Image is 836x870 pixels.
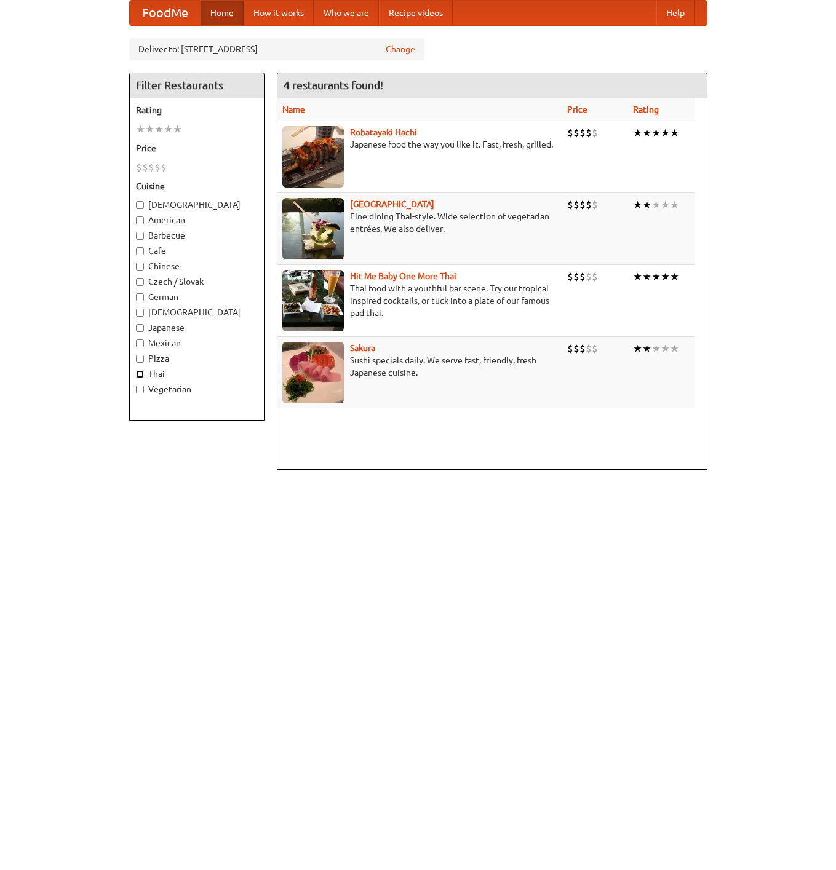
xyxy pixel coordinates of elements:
[579,126,586,140] li: $
[592,198,598,212] li: $
[592,342,598,355] li: $
[136,383,258,395] label: Vegetarian
[142,160,148,174] li: $
[670,198,679,212] li: ★
[586,342,592,355] li: $
[350,343,375,353] a: Sakura
[136,370,144,378] input: Thai
[661,126,670,140] li: ★
[567,126,573,140] li: $
[592,126,598,140] li: $
[642,198,651,212] li: ★
[136,309,144,317] input: [DEMOGRAPHIC_DATA]
[282,138,558,151] p: Japanese food the way you like it. Fast, fresh, grilled.
[284,79,383,91] ng-pluralize: 4 restaurants found!
[136,160,142,174] li: $
[633,342,642,355] li: ★
[567,105,587,114] a: Price
[145,122,154,136] li: ★
[136,104,258,116] h5: Rating
[651,342,661,355] li: ★
[282,354,558,379] p: Sushi specials daily. We serve fast, friendly, fresh Japanese cuisine.
[136,352,258,365] label: Pizza
[136,199,258,211] label: [DEMOGRAPHIC_DATA]
[136,322,258,334] label: Japanese
[651,270,661,283] li: ★
[670,342,679,355] li: ★
[350,199,434,209] a: [GEOGRAPHIC_DATA]
[573,126,579,140] li: $
[282,126,344,188] img: robatayaki.jpg
[573,270,579,283] li: $
[136,293,144,301] input: German
[386,43,415,55] a: Change
[136,386,144,393] input: Vegetarian
[573,198,579,212] li: $
[136,278,144,286] input: Czech / Slovak
[661,342,670,355] li: ★
[282,282,558,319] p: Thai food with a youthful bar scene. Try our tropical inspired cocktails, or tuck into a plate of...
[164,122,173,136] li: ★
[282,210,558,235] p: Fine dining Thai-style. Wide selection of vegetarian entrées. We also deliver.
[244,1,314,25] a: How it works
[136,306,258,318] label: [DEMOGRAPHIC_DATA]
[136,355,144,363] input: Pizza
[661,270,670,283] li: ★
[573,342,579,355] li: $
[282,270,344,331] img: babythai.jpg
[651,126,661,140] li: ★
[136,201,144,209] input: [DEMOGRAPHIC_DATA]
[129,38,424,60] div: Deliver to: [STREET_ADDRESS]
[579,270,586,283] li: $
[136,291,258,303] label: German
[586,126,592,140] li: $
[567,198,573,212] li: $
[282,198,344,259] img: satay.jpg
[282,105,305,114] a: Name
[136,180,258,192] h5: Cuisine
[567,270,573,283] li: $
[350,271,456,281] a: Hit Me Baby One More Thai
[633,198,642,212] li: ★
[136,337,258,349] label: Mexican
[136,216,144,224] input: American
[670,270,679,283] li: ★
[579,342,586,355] li: $
[136,122,145,136] li: ★
[154,160,161,174] li: $
[642,270,651,283] li: ★
[379,1,453,25] a: Recipe videos
[154,122,164,136] li: ★
[136,263,144,271] input: Chinese
[130,1,201,25] a: FoodMe
[136,229,258,242] label: Barbecue
[148,160,154,174] li: $
[633,270,642,283] li: ★
[642,126,651,140] li: ★
[173,122,182,136] li: ★
[136,247,144,255] input: Cafe
[642,342,651,355] li: ★
[314,1,379,25] a: Who we are
[130,73,264,98] h4: Filter Restaurants
[586,270,592,283] li: $
[282,342,344,403] img: sakura.jpg
[350,127,417,137] a: Robatayaki Hachi
[136,368,258,380] label: Thai
[670,126,679,140] li: ★
[661,198,670,212] li: ★
[136,275,258,288] label: Czech / Slovak
[136,142,258,154] h5: Price
[567,342,573,355] li: $
[592,270,598,283] li: $
[656,1,695,25] a: Help
[586,198,592,212] li: $
[579,198,586,212] li: $
[136,214,258,226] label: American
[136,245,258,257] label: Cafe
[651,198,661,212] li: ★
